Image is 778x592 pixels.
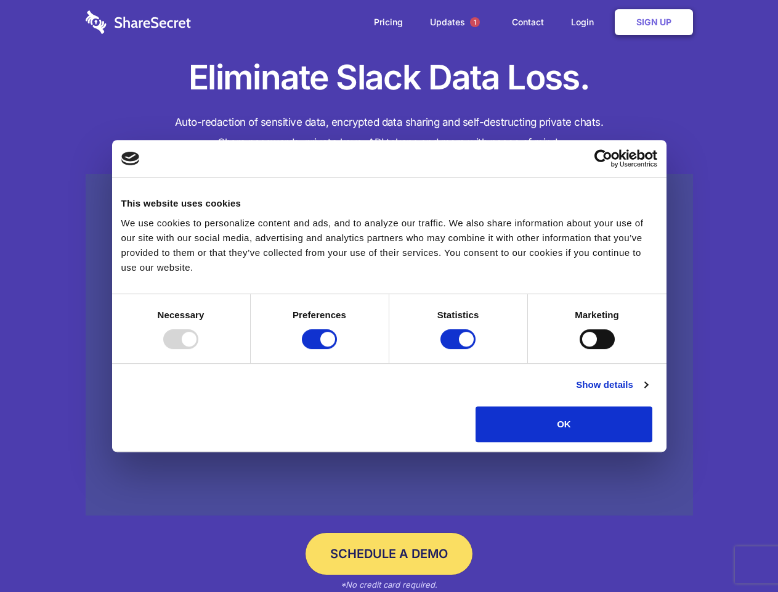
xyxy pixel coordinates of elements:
strong: Statistics [437,310,479,320]
a: Usercentrics Cookiebot - opens in a new window [549,149,657,168]
a: Login [559,3,612,41]
div: We use cookies to personalize content and ads, and to analyze our traffic. We also share informat... [121,216,657,275]
img: logo-wordmark-white-trans-d4663122ce5f474addd5e946df7df03e33cb6a1c49d2221995e7729f52c070b2.svg [86,10,191,34]
div: This website uses cookies [121,196,657,211]
button: OK [476,406,652,442]
a: Show details [576,377,647,392]
img: logo [121,152,140,165]
a: Schedule a Demo [306,533,472,575]
h4: Auto-redaction of sensitive data, encrypted data sharing and self-destructing private chats. Shar... [86,112,693,153]
a: Pricing [362,3,415,41]
a: Contact [500,3,556,41]
a: Sign Up [615,9,693,35]
strong: Preferences [293,310,346,320]
h1: Eliminate Slack Data Loss. [86,55,693,100]
em: *No credit card required. [341,580,437,590]
a: Wistia video thumbnail [86,174,693,516]
span: 1 [470,17,480,27]
strong: Marketing [575,310,619,320]
strong: Necessary [158,310,205,320]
